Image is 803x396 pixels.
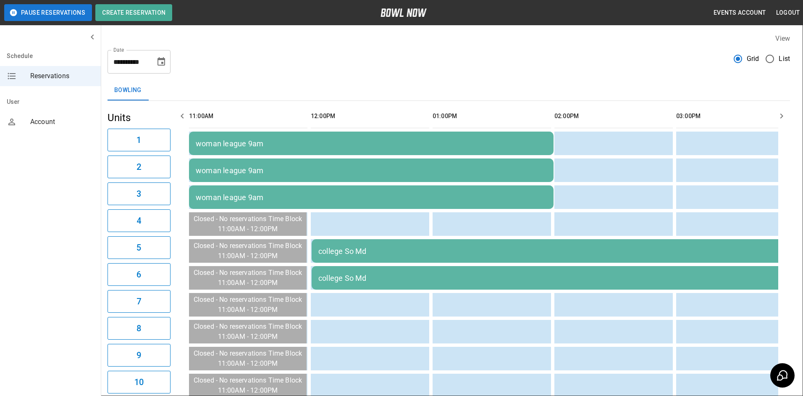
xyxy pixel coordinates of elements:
[30,117,94,127] span: Account
[196,193,547,202] div: woman league 9am
[381,8,427,17] img: logo
[747,54,759,64] span: Grid
[196,166,547,175] div: woman league 9am
[775,34,790,42] label: View
[153,53,170,70] button: Choose date, selected date is Aug 29, 2025
[136,268,141,281] h6: 6
[196,139,547,148] div: woman league 9am
[773,5,803,21] button: Logout
[710,5,769,21] button: Events Account
[318,274,792,282] div: college So Md
[108,80,148,100] button: Bowling
[136,295,141,308] h6: 7
[136,322,141,335] h6: 8
[311,104,429,128] th: 12:00PM
[189,104,307,128] th: 11:00AM
[779,54,790,64] span: List
[30,71,94,81] span: Reservations
[433,104,551,128] th: 01:00PM
[108,80,790,100] div: inventory tabs
[95,4,172,21] button: Create Reservation
[136,187,141,201] h6: 3
[4,4,92,21] button: Pause Reservations
[134,375,144,389] h6: 10
[318,247,792,256] div: college So Md
[136,241,141,254] h6: 5
[108,111,171,124] h5: Units
[136,214,141,227] h6: 4
[136,133,141,147] h6: 1
[554,104,673,128] th: 02:00PM
[136,160,141,174] h6: 2
[136,348,141,362] h6: 9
